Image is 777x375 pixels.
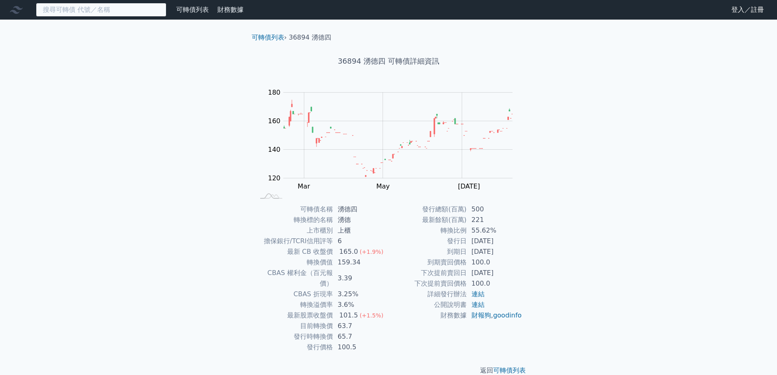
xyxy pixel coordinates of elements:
[176,6,209,13] a: 可轉債列表
[389,268,467,278] td: 下次提前賣回日
[255,289,333,300] td: CBAS 折現率
[255,236,333,246] td: 擔保銀行/TCRI信用評等
[255,246,333,257] td: 最新 CB 收盤價
[333,289,389,300] td: 3.25%
[360,312,383,319] span: (+1.5%)
[245,55,532,67] h1: 36894 湧德四 可轉債詳細資訊
[333,268,389,289] td: 3.39
[255,331,333,342] td: 發行時轉換價
[298,182,310,190] tspan: Mar
[268,146,281,153] tspan: 140
[252,33,284,41] a: 可轉債列表
[389,278,467,289] td: 下次提前賣回價格
[333,342,389,353] td: 100.5
[389,204,467,215] td: 發行總額(百萬)
[255,225,333,236] td: 上市櫃別
[333,300,389,310] td: 3.6%
[268,117,281,125] tspan: 160
[389,310,467,321] td: 財務數據
[338,310,360,321] div: 101.5
[264,89,525,190] g: Chart
[255,268,333,289] td: CBAS 權利金（百元報價）
[255,310,333,321] td: 最新股票收盤價
[338,246,360,257] div: 165.0
[36,3,166,17] input: 搜尋可轉債 代號／名稱
[333,257,389,268] td: 159.34
[376,182,390,190] tspan: May
[255,204,333,215] td: 可轉債名稱
[467,246,522,257] td: [DATE]
[467,257,522,268] td: 100.0
[252,33,287,42] li: ›
[467,225,522,236] td: 55.62%
[493,366,526,374] a: 可轉債列表
[333,204,389,215] td: 湧德四
[725,3,770,16] a: 登入／註冊
[268,89,281,96] tspan: 180
[458,182,480,190] tspan: [DATE]
[389,225,467,236] td: 轉換比例
[389,300,467,310] td: 公開說明書
[360,249,383,255] span: (+1.9%)
[333,321,389,331] td: 63.7
[255,215,333,225] td: 轉換標的名稱
[467,204,522,215] td: 500
[255,300,333,310] td: 轉換溢價率
[333,225,389,236] td: 上櫃
[467,215,522,225] td: 221
[472,301,485,308] a: 連結
[255,257,333,268] td: 轉換價值
[472,290,485,298] a: 連結
[493,311,522,319] a: goodinfo
[255,321,333,331] td: 目前轉換價
[289,33,331,42] li: 36894 湧德四
[255,342,333,353] td: 發行價格
[389,246,467,257] td: 到期日
[389,236,467,246] td: 發行日
[268,174,281,182] tspan: 120
[333,236,389,246] td: 6
[467,310,522,321] td: ,
[333,331,389,342] td: 65.7
[389,215,467,225] td: 最新餘額(百萬)
[472,311,491,319] a: 財報狗
[467,268,522,278] td: [DATE]
[217,6,244,13] a: 財務數據
[467,236,522,246] td: [DATE]
[467,278,522,289] td: 100.0
[389,289,467,300] td: 詳細發行辦法
[389,257,467,268] td: 到期賣回價格
[333,215,389,225] td: 湧德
